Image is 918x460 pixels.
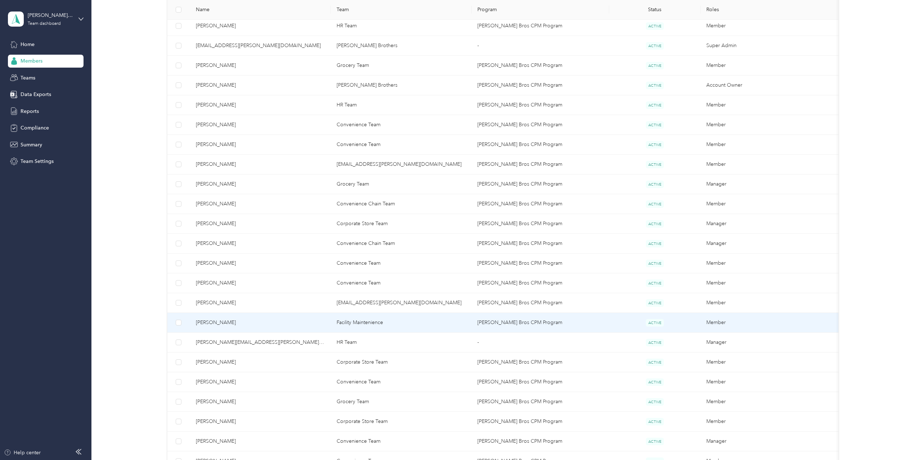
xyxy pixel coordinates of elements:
[190,234,331,254] td: Melissa Anderson
[331,234,472,254] td: Convenience Chain Team
[701,254,841,273] td: Member
[331,333,472,352] td: HR Team
[196,259,325,267] span: [PERSON_NAME]
[646,82,664,89] span: ACTIVE
[190,254,331,273] td: Brian Paratore
[190,293,331,313] td: Pat Maretlla
[196,299,325,307] span: [PERSON_NAME]
[646,319,664,327] span: ACTIVE
[646,121,664,129] span: ACTIVE
[701,214,841,234] td: Manager
[646,181,664,188] span: ACTIVE
[701,333,841,352] td: Manager
[646,200,664,208] span: ACTIVE
[646,438,664,445] span: ACTIVE
[331,293,472,313] td: khasse@mcaneny.biz
[190,36,331,56] td: success+mcaneny@everlance.com
[21,158,54,165] span: Team Settings
[646,220,664,228] span: ACTIVE
[701,412,841,432] td: Member
[646,62,664,69] span: ACTIVE
[190,392,331,412] td: Shawn Johnson
[331,56,472,76] td: Grocery Team
[701,392,841,412] td: Member
[701,194,841,214] td: Member
[646,359,664,366] span: ACTIVE
[331,254,472,273] td: Convenience Team
[196,22,325,30] span: [PERSON_NAME]
[472,333,609,352] td: -
[21,141,42,149] span: Summary
[646,161,664,168] span: ACTIVE
[190,412,331,432] td: John Giardino
[646,101,664,109] span: ACTIVE
[190,56,331,76] td: Christopher Hasse
[701,135,841,155] td: Member
[196,62,325,69] span: [PERSON_NAME]
[701,234,841,254] td: Manager
[878,420,918,460] iframe: Everlance-gr Chat Button Frame
[21,124,49,132] span: Compliance
[331,95,472,115] td: HR Team
[331,16,472,36] td: HR Team
[646,260,664,267] span: ACTIVE
[190,313,331,333] td: Jeff Cox
[190,372,331,392] td: Thomas Gallagher
[472,76,609,95] td: McAneny Bros CPM Program
[331,36,472,56] td: McAneny Brothers
[701,352,841,372] td: Member
[190,76,331,95] td: Ken Hasse
[331,273,472,293] td: Convenience Team
[331,432,472,451] td: Convenience Team
[646,279,664,287] span: ACTIVE
[190,432,331,451] td: Brian Scott
[331,392,472,412] td: Grocery Team
[196,101,325,109] span: [PERSON_NAME]
[472,56,609,76] td: McAneny Bros CPM Program
[331,194,472,214] td: Convenience Chain Team
[472,412,609,432] td: McAneny Bros CPM Program
[196,121,325,129] span: [PERSON_NAME]
[4,449,41,456] button: Help center
[196,240,325,247] span: [PERSON_NAME]
[21,41,35,48] span: Home
[646,22,664,30] span: ACTIVE
[196,141,325,149] span: [PERSON_NAME]
[196,398,325,406] span: [PERSON_NAME]
[190,16,331,36] td: Zach Shannon
[472,214,609,234] td: McAneny Bros CPM Program
[472,273,609,293] td: McAneny Bros CPM Program
[331,135,472,155] td: Convenience Team
[190,155,331,174] td: Marcy Shady
[472,135,609,155] td: McAneny Bros CPM Program
[196,42,325,50] span: [EMAIL_ADDRESS][PERSON_NAME][DOMAIN_NAME]
[646,378,664,386] span: ACTIVE
[190,352,331,372] td: Chip Jones
[701,273,841,293] td: Member
[331,313,472,333] td: Facility Maintenience
[701,293,841,313] td: Member
[472,95,609,115] td: McAneny Bros CPM Program
[331,352,472,372] td: Corporate Store Team
[331,214,472,234] td: Corporate Store Team
[190,95,331,115] td: Brady Moran
[701,155,841,174] td: Member
[331,372,472,392] td: Convenience Team
[331,115,472,135] td: Convenience Team
[196,200,325,208] span: [PERSON_NAME]
[28,22,61,26] div: Team dashboard
[701,56,841,76] td: Member
[190,135,331,155] td: Lora Hosford
[472,313,609,333] td: McAneny Bros CPM Program
[472,174,609,194] td: McAneny Bros CPM Program
[701,174,841,194] td: Manager
[472,16,609,36] td: McAneny Bros CPM Program
[701,76,841,95] td: Account Owner
[21,57,42,65] span: Members
[472,392,609,412] td: McAneny Bros CPM Program
[190,273,331,293] td: John McAlevy
[190,194,331,214] td: Tom Lepore
[701,313,841,333] td: Member
[28,12,73,19] div: [PERSON_NAME] Brothers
